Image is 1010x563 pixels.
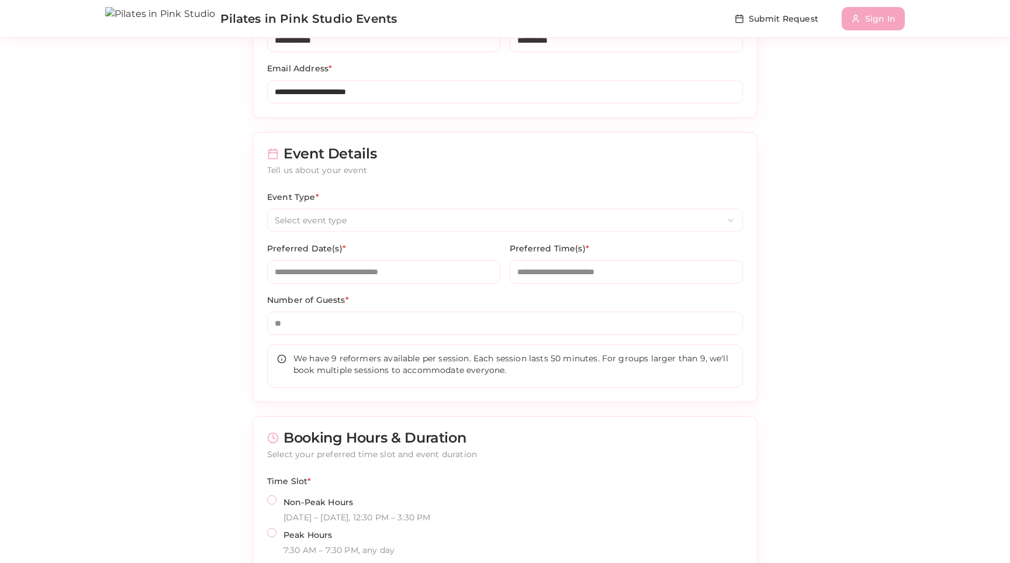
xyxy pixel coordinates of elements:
p: [DATE] – [DATE], 12:30 PM – 3:30 PM [283,512,431,523]
span: Pilates in Pink Studio Events [220,11,397,27]
button: Sign In [842,7,905,30]
div: Booking Hours & Duration [267,431,743,445]
div: Event Details [267,147,743,161]
div: Tell us about your event [267,164,743,176]
label: Event Type [267,192,319,202]
label: Email Address [267,63,332,74]
a: Pilates in Pink Studio Events [105,7,397,30]
label: Preferred Date(s) [267,243,346,254]
label: Non-Peak Hours [283,497,353,507]
label: Preferred Time(s) [510,243,589,254]
div: We have 9 reformers available per session. Each session lasts 50 minutes. For groups larger than ... [277,353,733,376]
img: Pilates in Pink Studio [105,7,216,30]
label: Peak Hours [283,530,333,540]
label: Time Slot [267,476,312,486]
button: Submit Request [725,7,828,30]
div: Select your preferred time slot and event duration [267,448,743,460]
label: Number of Guests [267,295,349,305]
p: 7:30 AM – 7:30 PM, any day [283,544,395,556]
